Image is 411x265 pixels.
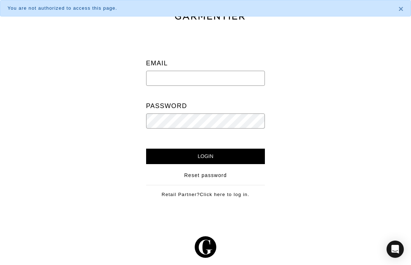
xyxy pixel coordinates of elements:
span: × [398,4,403,14]
div: Retail Partner? [146,185,265,198]
a: Reset password [184,172,227,179]
a: Click here to log in. [200,192,249,197]
label: Password [146,99,187,113]
img: g-602364139e5867ba59c769ce4266a9601a3871a1516a6a4c3533f4bc45e69684.svg [195,236,216,258]
label: Email [146,56,168,71]
div: Open Intercom Messenger [387,241,404,258]
div: You are not authorized to access this page. [8,5,388,12]
input: Login [146,149,265,164]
